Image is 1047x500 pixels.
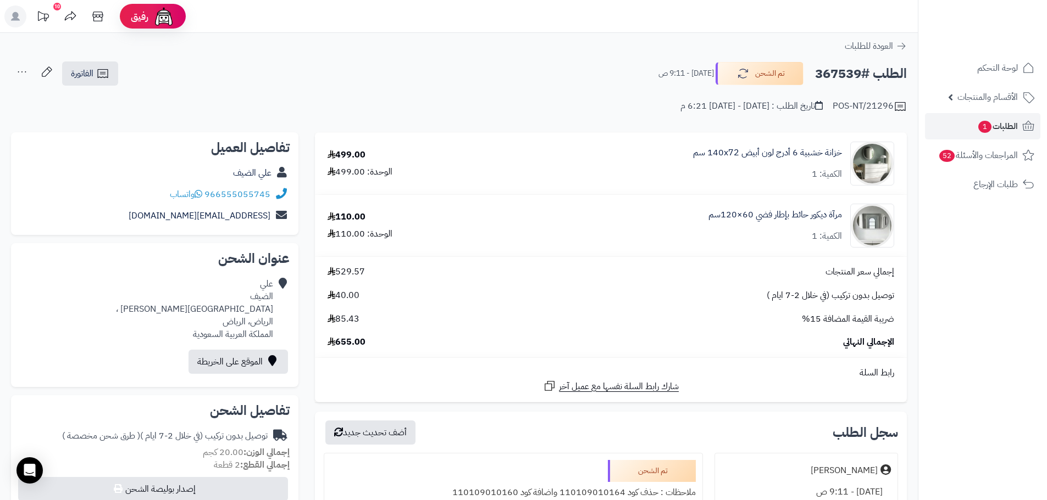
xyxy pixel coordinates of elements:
div: الوحدة: 499.00 [328,166,392,178]
a: شارك رابط السلة نفسها مع عميل آخر [543,379,679,393]
span: توصيل بدون تركيب (في خلال 2-7 ايام ) [767,289,894,302]
small: [DATE] - 9:11 ص [658,68,714,79]
button: أضف تحديث جديد [325,420,416,445]
h2: تفاصيل العميل [20,141,290,154]
div: POS-NT/21296 [833,100,907,113]
a: مرآة ديكور حائط بإطار فضي 60×120سم [708,209,842,221]
div: Open Intercom Messenger [16,457,43,484]
span: ( طرق شحن مخصصة ) [62,429,140,442]
span: 655.00 [328,336,365,349]
div: توصيل بدون تركيب (في خلال 2-7 ايام ) [62,430,268,442]
small: 20.00 كجم [203,446,290,459]
div: تاريخ الطلب : [DATE] - [DATE] 6:21 م [680,100,823,113]
a: المراجعات والأسئلة52 [925,142,1040,168]
a: واتساب [170,188,202,201]
div: الكمية: 1 [812,168,842,181]
span: ضريبة القيمة المضافة 15% [802,313,894,325]
div: 499.00 [328,149,365,161]
div: رابط السلة [319,367,902,379]
span: الإجمالي النهائي [843,336,894,349]
img: 1753183096-1-90x90.jpg [851,204,894,248]
span: رفيق [131,10,148,23]
span: الطلبات [977,119,1018,134]
span: العودة للطلبات [845,40,893,53]
span: 52 [939,150,955,162]
div: 110.00 [328,211,365,223]
span: 40.00 [328,289,359,302]
button: تم الشحن [716,62,804,85]
a: علي الضيف [233,166,272,179]
span: 85.43 [328,313,359,325]
span: إجمالي سعر المنتجات [826,266,894,278]
span: 1 [978,121,991,133]
span: الفاتورة [71,67,93,80]
a: طلبات الإرجاع [925,171,1040,198]
a: لوحة التحكم [925,55,1040,81]
span: المراجعات والأسئلة [938,148,1018,163]
div: علي الضيف [GEOGRAPHIC_DATA][PERSON_NAME] ، الرياض، الرياض المملكة العربية السعودية [116,278,273,340]
a: الطلبات1 [925,113,1040,139]
h3: سجل الطلب [833,426,898,439]
div: الوحدة: 110.00 [328,228,392,240]
a: الفاتورة [62,61,118,86]
span: لوحة التحكم [977,60,1018,76]
h2: الطلب #367539 [815,63,907,85]
a: خزانة خشبية 6 أدرج لون أبيض 140x72 سم [693,147,842,159]
strong: إجمالي القطع: [240,458,290,471]
div: تم الشحن [608,460,696,482]
a: الموقع على الخريطة [189,350,288,374]
div: الكمية: 1 [812,230,842,243]
a: 966555055745 [204,188,270,201]
span: الأقسام والمنتجات [957,89,1018,105]
a: العودة للطلبات [845,40,907,53]
span: شارك رابط السلة نفسها مع عميل آخر [559,380,679,393]
span: 529.57 [328,266,365,278]
div: 10 [53,3,61,10]
div: [PERSON_NAME] [811,464,878,477]
img: 1746709299-1702541934053-68567865785768-1000x1000-90x90.jpg [851,142,894,186]
strong: إجمالي الوزن: [243,446,290,459]
a: [EMAIL_ADDRESS][DOMAIN_NAME] [129,209,270,222]
span: طلبات الإرجاع [973,177,1018,192]
h2: عنوان الشحن [20,252,290,265]
img: ai-face.png [153,5,175,27]
h2: تفاصيل الشحن [20,404,290,417]
a: تحديثات المنصة [29,5,57,30]
small: 2 قطعة [214,458,290,471]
